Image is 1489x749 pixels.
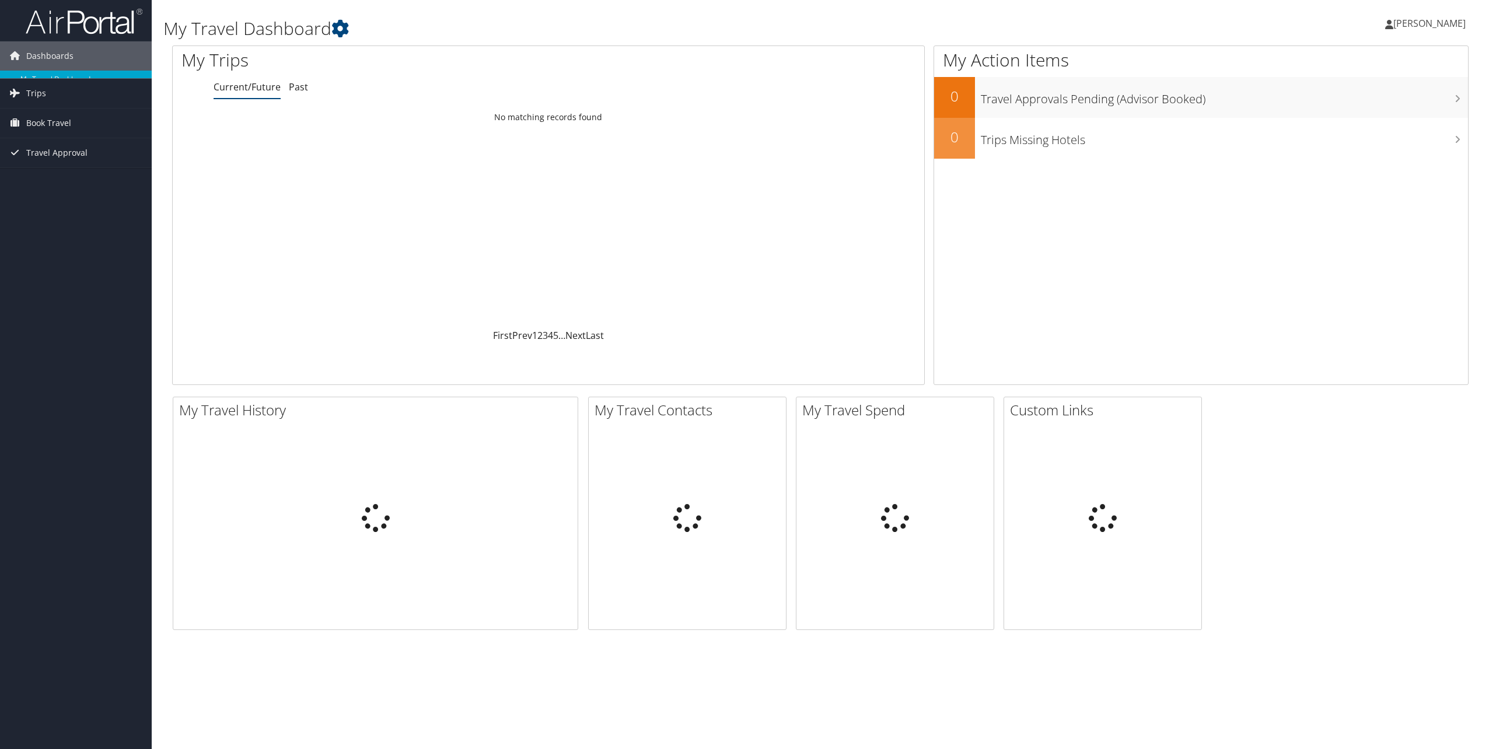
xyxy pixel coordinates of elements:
span: … [558,329,565,342]
a: 4 [548,329,553,342]
a: Current/Future [214,80,281,93]
td: No matching records found [173,107,924,128]
h2: Custom Links [1010,400,1201,420]
h3: Trips Missing Hotels [981,126,1468,148]
h1: My Trips [181,48,602,72]
h3: Travel Approvals Pending (Advisor Booked) [981,85,1468,107]
a: 3 [543,329,548,342]
img: airportal-logo.png [26,8,142,35]
h2: My Travel Contacts [595,400,786,420]
a: Past [289,80,308,93]
h2: My Travel History [179,400,578,420]
a: Prev [512,329,532,342]
h2: My Travel Spend [802,400,994,420]
span: Trips [26,79,46,108]
h2: 0 [934,86,975,106]
a: First [493,329,512,342]
span: Dashboards [26,41,74,71]
a: 2 [537,329,543,342]
a: 0Travel Approvals Pending (Advisor Booked) [934,77,1468,118]
a: Next [565,329,586,342]
a: 1 [532,329,537,342]
a: 0Trips Missing Hotels [934,118,1468,159]
a: 5 [553,329,558,342]
a: [PERSON_NAME] [1385,6,1477,41]
span: Book Travel [26,108,71,138]
h1: My Action Items [934,48,1468,72]
h1: My Travel Dashboard [163,16,1039,41]
a: Last [586,329,604,342]
span: [PERSON_NAME] [1393,17,1466,30]
span: Travel Approval [26,138,88,167]
h2: 0 [934,127,975,147]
